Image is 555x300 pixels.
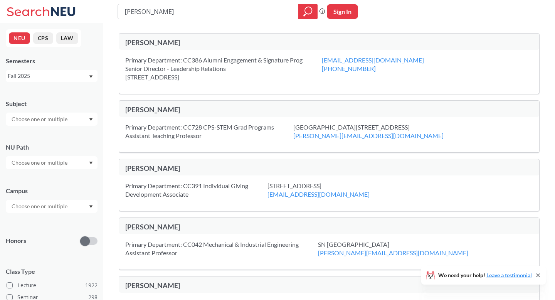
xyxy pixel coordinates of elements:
div: NU Path [6,143,98,152]
label: Lecture [7,280,98,290]
div: [PERSON_NAME] [125,105,329,114]
div: SN [GEOGRAPHIC_DATA] [318,240,488,257]
input: Choose one or multiple [8,158,72,167]
div: Fall 2025Dropdown arrow [6,70,98,82]
svg: Dropdown arrow [89,75,93,78]
div: [PERSON_NAME] [125,38,329,47]
div: [PERSON_NAME] [125,222,329,231]
div: [STREET_ADDRESS] [267,182,389,199]
span: 1922 [85,281,98,290]
a: Leave a testimonial [486,272,532,278]
div: magnifying glass [298,4,318,19]
input: Choose one or multiple [8,115,72,124]
a: [EMAIL_ADDRESS][DOMAIN_NAME] [322,56,424,64]
button: CPS [33,32,53,44]
div: Dropdown arrow [6,156,98,169]
a: [PERSON_NAME][EMAIL_ADDRESS][DOMAIN_NAME] [293,132,444,139]
svg: Dropdown arrow [89,162,93,165]
div: Primary Department: CC042 Mechanical & Industrial Engineering Assistant Professor [125,240,318,257]
div: Primary Department: CC728 CPS-STEM Grad Programs Assistant Teaching Professor [125,123,293,140]
button: Sign In [327,4,358,19]
div: [PERSON_NAME] [125,164,329,172]
a: [PHONE_NUMBER] [322,65,376,72]
button: NEU [9,32,30,44]
input: Class, professor, course number, "phrase" [124,5,293,18]
span: We need your help! [438,273,532,278]
div: Campus [6,187,98,195]
span: Class Type [6,267,98,276]
div: Dropdown arrow [6,200,98,213]
svg: magnifying glass [303,6,313,17]
div: Dropdown arrow [6,113,98,126]
div: Primary Department: CC391 Individual Giving Development Associate [125,182,267,199]
div: Fall 2025 [8,72,88,80]
div: Semesters [6,57,98,65]
a: [EMAIL_ADDRESS][DOMAIN_NAME] [267,190,370,198]
div: Primary Department: CC386 Alumni Engagement & Signature Prog Senior Director - Leadership Relatio... [125,56,322,81]
div: [GEOGRAPHIC_DATA][STREET_ADDRESS] [293,123,463,140]
p: Honors [6,236,26,245]
div: Subject [6,99,98,108]
svg: Dropdown arrow [89,118,93,121]
a: [PERSON_NAME][EMAIL_ADDRESS][DOMAIN_NAME] [318,249,468,256]
input: Choose one or multiple [8,202,72,211]
button: LAW [56,32,78,44]
div: [PERSON_NAME] [125,281,329,290]
svg: Dropdown arrow [89,205,93,208]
